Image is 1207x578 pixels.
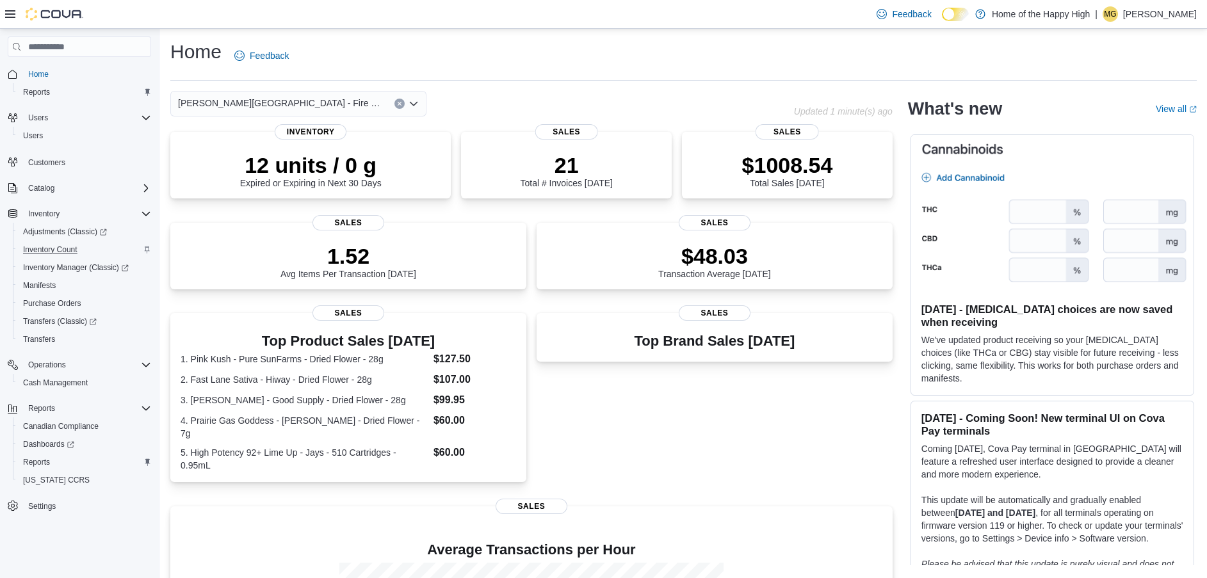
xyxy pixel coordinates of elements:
[3,179,156,197] button: Catalog
[658,243,771,279] div: Transaction Average [DATE]
[178,95,382,111] span: [PERSON_NAME][GEOGRAPHIC_DATA] - Fire & Flower
[23,87,50,97] span: Reports
[18,128,48,143] a: Users
[23,110,53,125] button: Users
[181,373,428,386] dt: 2. Fast Lane Sativa - Hiway - Dried Flower - 28g
[1095,6,1098,22] p: |
[871,1,936,27] a: Feedback
[18,224,151,239] span: Adjustments (Classic)
[18,260,134,275] a: Inventory Manager (Classic)
[3,65,156,83] button: Home
[18,454,151,470] span: Reports
[742,152,833,188] div: Total Sales [DATE]
[13,241,156,259] button: Inventory Count
[520,152,612,178] p: 21
[13,277,156,294] button: Manifests
[18,314,151,329] span: Transfers (Classic)
[921,303,1183,328] h3: [DATE] - [MEDICAL_DATA] choices are now saved when receiving
[18,242,83,257] a: Inventory Count
[679,215,750,230] span: Sales
[23,280,56,291] span: Manifests
[8,60,151,549] nav: Complex example
[535,124,598,140] span: Sales
[23,499,61,514] a: Settings
[13,223,156,241] a: Adjustments (Classic)
[635,333,795,349] h3: Top Brand Sales [DATE]
[28,209,60,219] span: Inventory
[18,472,151,488] span: Washington CCRS
[409,99,419,109] button: Open list of options
[3,497,156,515] button: Settings
[28,113,48,123] span: Users
[170,39,222,65] h1: Home
[921,494,1183,545] p: This update will be automatically and gradually enabled between , for all terminals operating on ...
[181,414,428,440] dt: 4. Prairie Gas Goddess - [PERSON_NAME] - Dried Flower - 7g
[23,439,74,449] span: Dashboards
[23,227,107,237] span: Adjustments (Classic)
[23,66,151,82] span: Home
[18,260,151,275] span: Inventory Manager (Classic)
[18,224,112,239] a: Adjustments (Classic)
[181,542,882,558] h4: Average Transactions per Hour
[1123,6,1197,22] p: [PERSON_NAME]
[23,154,151,170] span: Customers
[23,357,71,373] button: Operations
[18,419,151,434] span: Canadian Compliance
[28,501,56,511] span: Settings
[921,442,1183,481] p: Coming [DATE], Cova Pay terminal in [GEOGRAPHIC_DATA] will feature a refreshed user interface des...
[181,333,516,349] h3: Top Product Sales [DATE]
[658,243,771,269] p: $48.03
[28,69,49,79] span: Home
[23,181,151,196] span: Catalog
[1189,106,1197,113] svg: External link
[394,99,405,109] button: Clear input
[18,278,61,293] a: Manifests
[955,508,1035,518] strong: [DATE] and [DATE]
[23,298,81,309] span: Purchase Orders
[18,437,79,452] a: Dashboards
[433,413,516,428] dd: $60.00
[18,375,93,390] a: Cash Management
[181,394,428,406] dt: 3. [PERSON_NAME] - Good Supply - Dried Flower - 28g
[433,445,516,460] dd: $60.00
[26,8,83,20] img: Cova
[23,475,90,485] span: [US_STATE] CCRS
[13,435,156,453] a: Dashboards
[18,454,55,470] a: Reports
[275,124,346,140] span: Inventory
[3,356,156,374] button: Operations
[892,8,931,20] span: Feedback
[23,262,129,273] span: Inventory Manager (Classic)
[312,215,384,230] span: Sales
[908,99,1002,119] h2: What's new
[181,446,428,472] dt: 5. High Potency 92+ Lime Up - Jays - 510 Cartridges - 0.95mL
[3,399,156,417] button: Reports
[18,375,151,390] span: Cash Management
[742,152,833,178] p: $1008.54
[433,392,516,408] dd: $99.95
[18,437,151,452] span: Dashboards
[942,21,943,22] span: Dark Mode
[13,294,156,312] button: Purchase Orders
[13,471,156,489] button: [US_STATE] CCRS
[181,353,428,365] dt: 1. Pink Kush - Pure SunFarms - Dried Flower - 28g
[520,152,612,188] div: Total # Invoices [DATE]
[23,357,151,373] span: Operations
[23,378,88,388] span: Cash Management
[1104,6,1116,22] span: MG
[756,124,819,140] span: Sales
[23,421,99,431] span: Canadian Compliance
[18,314,102,329] a: Transfers (Classic)
[921,412,1183,437] h3: [DATE] - Coming Soon! New terminal UI on Cova Pay terminals
[28,403,55,413] span: Reports
[23,131,43,141] span: Users
[23,498,151,514] span: Settings
[18,296,151,311] span: Purchase Orders
[496,499,567,514] span: Sales
[18,84,151,100] span: Reports
[23,334,55,344] span: Transfers
[280,243,416,279] div: Avg Items Per Transaction [DATE]
[250,49,289,62] span: Feedback
[28,183,54,193] span: Catalog
[433,351,516,367] dd: $127.50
